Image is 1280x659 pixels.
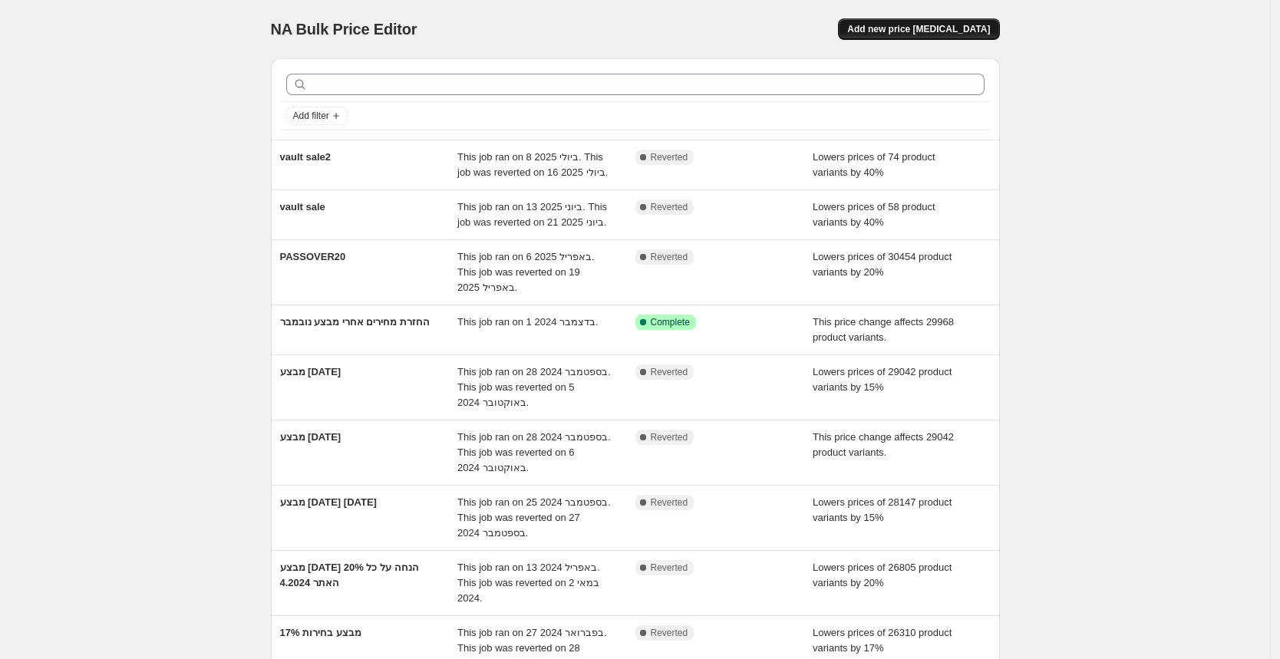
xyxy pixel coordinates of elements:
[457,496,611,539] span: This job ran on 25 בספטמבר 2024. This job was reverted on 27 בספטמבר 2024.
[280,251,346,262] span: PASSOVER20
[651,496,688,509] span: Reverted
[280,496,377,508] span: מבצע [DATE] [DATE]
[286,107,348,125] button: Add filter
[280,316,430,328] span: החזרת מחירים אחרי מבצע נובמבר
[813,431,954,458] span: This price change affects 29042 product variants.
[813,251,952,278] span: Lowers prices of 30454 product variants by 20%
[271,21,417,38] span: NA Bulk Price Editor
[651,201,688,213] span: Reverted
[280,201,325,213] span: vault sale
[457,562,600,604] span: This job ran on 13 באפריל 2024. This job was reverted on 2 במאי 2024.
[813,562,952,588] span: Lowers prices of 26805 product variants by 20%
[651,251,688,263] span: Reverted
[651,627,688,639] span: Reverted
[813,316,954,343] span: This price change affects 29968 product variants.
[280,562,419,588] span: מבצע [DATE] 20% הנחה על כל האתר 4.2024
[280,151,332,163] span: vault sale2
[813,496,952,523] span: Lowers prices of 28147 product variants by 15%
[280,366,341,377] span: מבצע [DATE]
[847,23,990,35] span: Add new price [MEDICAL_DATA]
[651,151,688,163] span: Reverted
[651,431,688,443] span: Reverted
[457,366,611,408] span: This job ran on 28 בספטמבר 2024. This job was reverted on 5 באוקטובר 2024.
[457,201,607,228] span: This job ran on 13 ביוני 2025. This job was reverted on 21 ביוני 2025.
[651,316,690,328] span: Complete
[813,151,935,178] span: Lowers prices of 74 product variants by 40%
[457,431,611,473] span: This job ran on 28 בספטמבר 2024. This job was reverted on 6 באוקטובר 2024.
[457,251,595,293] span: This job ran on 6 באפריל 2025. This job was reverted on 19 באפריל 2025.
[457,316,599,328] span: This job ran on 1 בדצמבר 2024.
[280,627,361,638] span: מבצע בחירות 17%
[651,562,688,574] span: Reverted
[813,627,952,654] span: Lowers prices of 26310 product variants by 17%
[813,201,935,228] span: Lowers prices of 58 product variants by 40%
[457,151,608,178] span: This job ran on 8 ביולי 2025. This job was reverted on 16 ביולי 2025.
[838,18,999,40] button: Add new price [MEDICAL_DATA]
[651,366,688,378] span: Reverted
[293,110,329,122] span: Add filter
[280,431,341,443] span: מבצע [DATE]
[813,366,952,393] span: Lowers prices of 29042 product variants by 15%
